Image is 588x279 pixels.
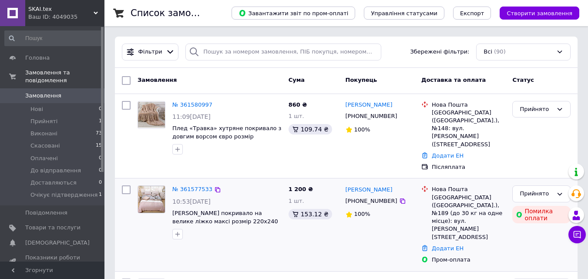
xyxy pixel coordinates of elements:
[25,224,81,232] span: Товари та послуги
[354,126,370,133] span: 100%
[354,211,370,217] span: 100%
[25,54,50,62] span: Головна
[172,186,212,192] a: № 361577533
[432,194,505,241] div: [GEOGRAPHIC_DATA] ([GEOGRAPHIC_DATA].), №189 (до 30 кг на одне місце): вул. [PERSON_NAME][STREET_...
[28,13,104,21] div: Ваш ID: 4049035
[25,209,67,217] span: Повідомлення
[131,8,219,18] h1: Список замовлень
[289,186,313,192] span: 1 200 ₴
[410,48,469,56] span: Збережені фільтри:
[364,7,444,20] button: Управління статусами
[30,142,60,150] span: Скасовані
[30,191,97,199] span: Очікує підтвердження
[484,48,492,56] span: Всі
[30,179,77,187] span: Доставляються
[172,198,211,205] span: 10:53[DATE]
[25,69,104,84] span: Замовлення та повідомлення
[432,152,464,159] a: Додати ЕН
[172,210,278,232] a: [PERSON_NAME] покривало на велике ліжко максі розмір 220х240 см
[172,113,211,120] span: 11:09[DATE]
[494,48,506,55] span: (90)
[239,9,348,17] span: Завантажити звіт по пром-оплаті
[30,105,43,113] span: Нові
[289,209,332,219] div: 153.12 ₴
[172,101,212,108] a: № 361580997
[99,179,102,187] span: 0
[520,189,553,198] div: Прийнято
[28,5,94,13] span: SKAI.tex
[453,7,491,20] button: Експорт
[99,155,102,162] span: 0
[500,7,579,20] button: Створити замовлення
[185,44,381,61] input: Пошук за номером замовлення, ПІБ покупця, номером телефону, Email, номером накладної
[520,105,553,114] div: Прийнято
[99,191,102,199] span: 1
[289,77,305,83] span: Cума
[99,118,102,125] span: 1
[30,118,57,125] span: Прийняті
[138,77,177,83] span: Замовлення
[30,155,58,162] span: Оплачені
[138,102,165,128] img: Фото товару
[138,101,165,129] a: Фото товару
[507,10,572,17] span: Створити замовлення
[346,101,393,109] a: [PERSON_NAME]
[25,92,61,100] span: Замовлення
[99,105,102,113] span: 0
[512,206,571,223] div: Помилка оплати
[512,77,534,83] span: Статус
[568,226,586,243] button: Чат з покупцем
[432,163,505,171] div: Післяплата
[138,186,165,213] img: Фото товару
[432,101,505,109] div: Нова Пошта
[289,101,307,108] span: 860 ₴
[138,48,162,56] span: Фільтри
[346,77,377,83] span: Покупець
[99,167,102,175] span: 0
[371,10,437,17] span: Управління статусами
[491,10,579,16] a: Створити замовлення
[432,245,464,252] a: Додати ЕН
[172,125,282,148] a: Плед «Травка» хутряне покривало з довгим ворсом євро розмір 210×230 см
[25,239,90,247] span: [DEMOGRAPHIC_DATA]
[232,7,355,20] button: Завантажити звіт по пром-оплаті
[289,113,304,119] span: 1 шт.
[96,130,102,138] span: 73
[460,10,484,17] span: Експорт
[25,254,81,269] span: Показники роботи компанії
[421,77,486,83] span: Доставка та оплата
[432,109,505,148] div: [GEOGRAPHIC_DATA] ([GEOGRAPHIC_DATA].), №148: вул. [PERSON_NAME] ([STREET_ADDRESS]
[432,256,505,264] div: Пром-оплата
[30,130,57,138] span: Виконані
[432,185,505,193] div: Нова Пошта
[138,185,165,213] a: Фото товару
[96,142,102,150] span: 15
[289,198,304,204] span: 1 шт.
[344,111,399,122] div: [PHONE_NUMBER]
[289,124,332,134] div: 109.74 ₴
[344,195,399,207] div: [PHONE_NUMBER]
[4,30,103,46] input: Пошук
[346,186,393,194] a: [PERSON_NAME]
[30,167,81,175] span: До відправлення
